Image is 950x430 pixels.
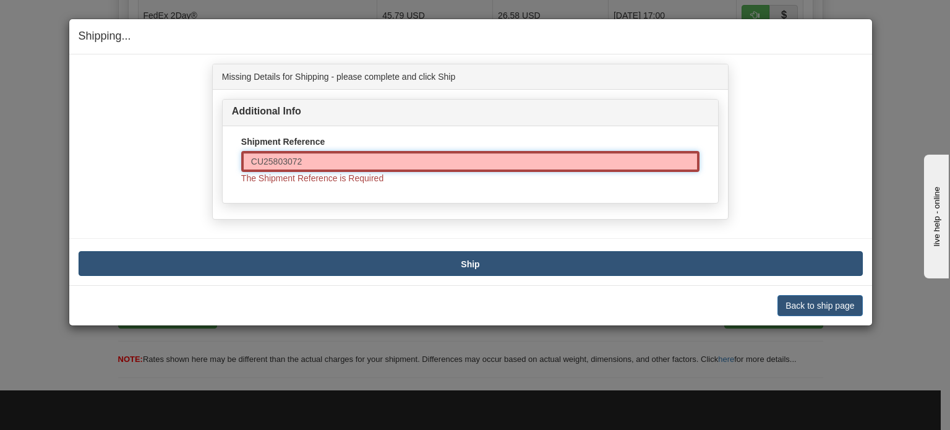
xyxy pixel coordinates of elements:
[922,152,949,278] iframe: chat widget
[213,64,728,90] div: Missing Details for Shipping - please complete and click Ship
[9,11,114,20] div: live help - online
[777,295,862,316] button: Back to ship page
[232,106,301,116] a: Additional Info
[241,135,325,148] label: Shipment Reference
[241,173,383,183] span: The Shipment Reference is Required
[461,259,479,269] b: Ship
[79,30,131,42] span: Shipping...
[232,106,301,117] label: Additional Info
[79,251,863,276] button: Ship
